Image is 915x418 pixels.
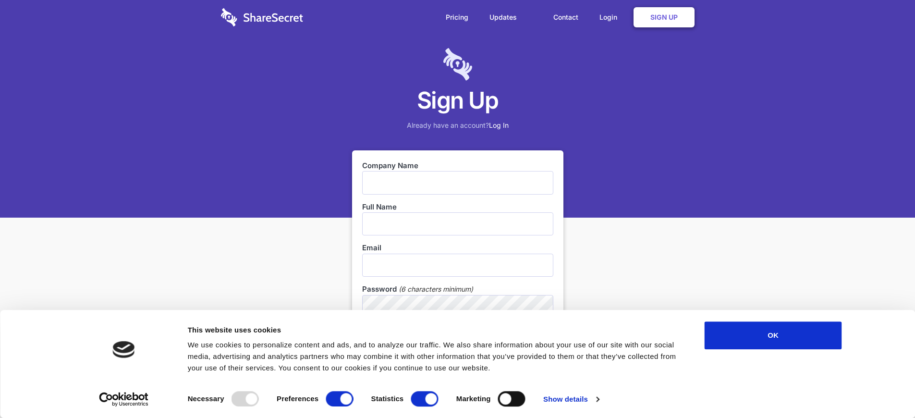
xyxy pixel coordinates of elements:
a: Contact [544,2,588,32]
strong: Necessary [188,394,224,403]
legend: Consent Selection [187,387,188,388]
strong: Marketing [456,394,491,403]
label: Company Name [362,160,553,171]
strong: Statistics [371,394,404,403]
div: We use cookies to personalize content and ads, and to analyze our traffic. We also share informat... [188,339,683,374]
a: Usercentrics Cookiebot - opens in a new window [82,392,166,406]
button: OK [705,321,842,349]
label: Password [362,284,397,295]
img: logo [113,341,135,358]
img: logo-wordmark-white-trans-d4663122ce5f474addd5e946df7df03e33cb6a1c49d2221995e7729f52c070b2.svg [221,8,303,26]
img: logo-lt-purple-60x68@2x-c671a683ea72a1d466fb5d642181eefbee81c4e10ba9aed56c8e1d7e762e8086.png [443,48,472,81]
label: Full Name [362,202,553,212]
a: Sign Up [634,7,695,27]
a: Login [590,2,632,32]
div: This website uses cookies [188,324,683,336]
label: Email [362,243,553,253]
a: Show details [543,392,599,406]
a: Log In [489,121,509,129]
em: (6 characters minimum) [399,284,473,295]
strong: Preferences [277,394,318,403]
a: Pricing [436,2,478,32]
